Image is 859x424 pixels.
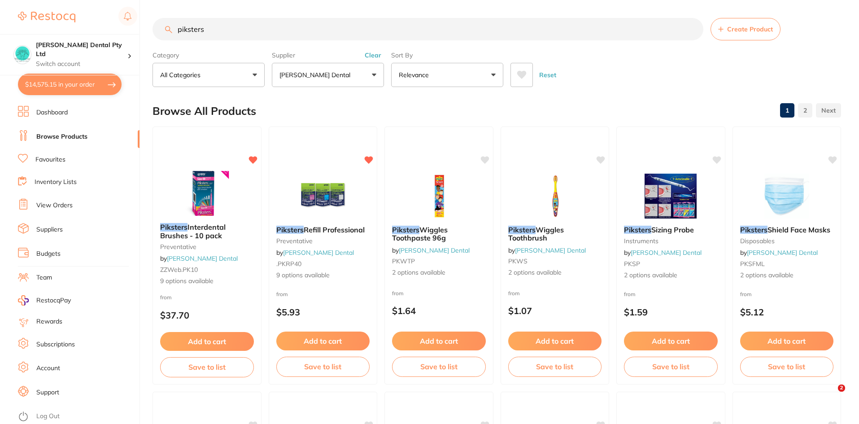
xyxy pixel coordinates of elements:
a: 1 [780,101,794,119]
label: Sort By [391,51,503,59]
span: PKSFML [740,260,765,268]
em: Piksters [740,225,767,234]
span: 9 options available [276,271,370,280]
h4: Biltoft Dental Pty Ltd [36,41,127,58]
span: 2 options available [740,271,834,280]
span: from [160,294,172,301]
button: Add to cart [508,332,602,350]
label: Supplier [272,51,384,59]
span: from [624,291,636,297]
span: by [740,249,818,257]
button: Create Product [711,18,781,40]
a: [PERSON_NAME] Dental [167,254,238,262]
em: Piksters [160,223,187,232]
iframe: Intercom live chat [820,385,841,406]
button: Reset [536,63,559,87]
a: [PERSON_NAME] Dental [399,246,470,254]
button: Add to cart [624,332,718,350]
small: preventative [276,237,370,245]
a: View Orders [36,201,73,210]
button: Save to list [392,357,486,376]
a: Budgets [36,249,61,258]
label: Category [153,51,265,59]
h2: Browse All Products [153,105,256,118]
p: $5.93 [276,307,370,317]
span: by [508,246,586,254]
b: Piksters Wiggles Toothbrush [508,226,602,242]
span: by [392,246,470,254]
button: Add to cart [160,332,254,351]
a: Rewards [36,317,62,326]
span: from [392,290,404,297]
a: 2 [798,101,812,119]
span: ZZWeb.PK10 [160,266,198,274]
img: Biltoft Dental Pty Ltd [14,46,31,63]
span: 9 options available [160,277,254,286]
img: Piksters Shield Face Masks [758,174,816,219]
b: Piksters Sizing Probe [624,226,718,234]
small: disposables [740,237,834,245]
p: $5.12 [740,307,834,317]
button: Add to cart [276,332,370,350]
b: Piksters Shield Face Masks [740,226,834,234]
button: All Categories [153,63,265,87]
a: RestocqPay [18,295,71,306]
img: Piksters Interdental Brushes - 10 pack [178,171,236,216]
span: from [740,291,752,297]
span: .PKRP40 [276,260,301,268]
button: [PERSON_NAME] Dental [272,63,384,87]
span: by [624,249,702,257]
button: Save to list [160,357,254,377]
a: [PERSON_NAME] Dental [283,249,354,257]
b: Piksters Interdental Brushes - 10 pack [160,223,254,240]
span: Create Product [727,26,773,33]
span: Interdental Brushes - 10 pack [160,223,226,240]
img: Piksters Wiggles Toothbrush [526,174,584,219]
a: [PERSON_NAME] Dental [631,249,702,257]
em: Piksters [392,225,419,234]
a: Support [36,388,59,397]
span: Wiggles Toothpaste 96g [392,225,448,242]
a: [PERSON_NAME] Dental [747,249,818,257]
button: Clear [362,51,384,59]
img: Piksters Sizing Probe [641,174,700,219]
p: $1.07 [508,306,602,316]
p: $1.64 [392,306,486,316]
a: Team [36,273,52,282]
img: RestocqPay [18,295,29,306]
a: Log Out [36,412,60,421]
small: preventative [160,243,254,250]
p: $1.59 [624,307,718,317]
img: Restocq Logo [18,12,75,22]
span: Refill Professional [304,225,365,234]
button: Add to cart [392,332,486,350]
span: PKWTP [392,257,415,265]
span: Sizing Probe [651,225,694,234]
span: PKSP [624,260,640,268]
b: Piksters Wiggles Toothpaste 96g [392,226,486,242]
button: Save to list [624,357,718,376]
span: by [276,249,354,257]
a: Subscriptions [36,340,75,349]
button: Add to cart [740,332,834,350]
button: Log Out [18,410,137,424]
em: Piksters [624,225,651,234]
span: PKWS [508,257,528,265]
input: Search Products [153,18,703,40]
img: Piksters Wiggles Toothpaste 96g [410,174,468,219]
span: 2 options available [508,268,602,277]
em: Piksters [508,225,536,234]
span: from [508,290,520,297]
span: RestocqPay [36,296,71,305]
span: Shield Face Masks [767,225,830,234]
b: Piksters Refill Professional [276,226,370,234]
span: 2 options available [624,271,718,280]
p: All Categories [160,70,204,79]
a: Favourites [35,155,65,164]
button: $14,575.15 in your order [18,74,122,95]
em: Piksters [276,225,304,234]
button: Save to list [740,357,834,376]
a: Suppliers [36,225,63,234]
span: 2 [838,385,845,392]
span: 2 options available [392,268,486,277]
